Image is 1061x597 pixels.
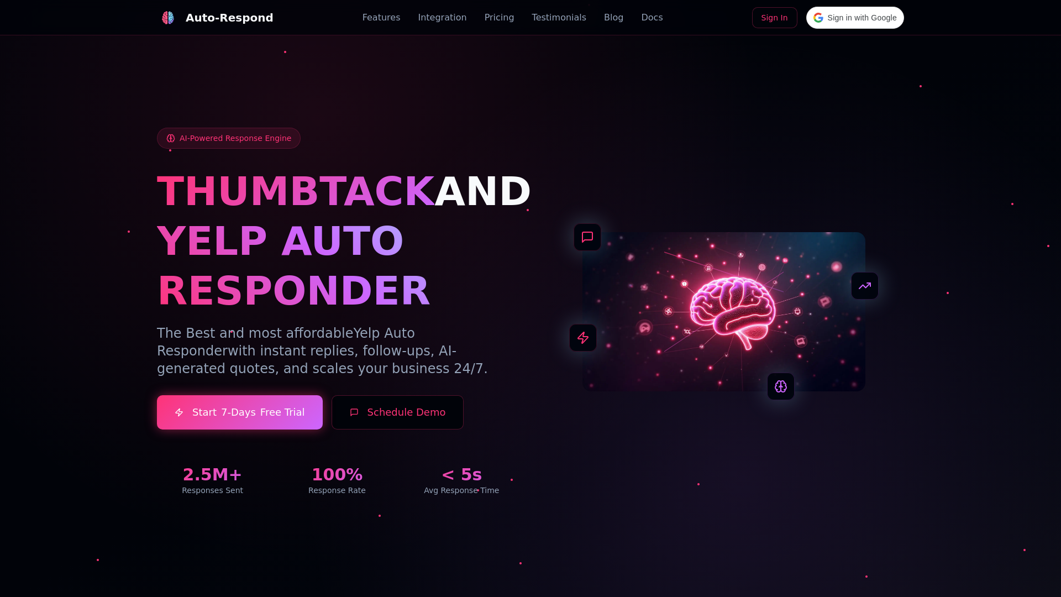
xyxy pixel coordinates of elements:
div: Response Rate [281,485,392,496]
p: The Best and most affordable with instant replies, follow-ups, AI-generated quotes, and scales yo... [157,324,517,378]
a: Pricing [485,11,514,24]
div: Auto-Respond [186,10,274,25]
a: Start7-DaysFree Trial [157,395,323,430]
div: 2.5M+ [157,465,268,485]
h1: YELP AUTO RESPONDER [157,216,517,316]
img: AI Neural Network Brain [582,232,865,391]
a: Docs [641,11,663,24]
button: Schedule Demo [332,395,464,430]
a: Sign In [752,7,797,28]
span: Yelp Auto Responder [157,326,415,359]
span: AND [434,168,532,214]
a: Testimonials [532,11,587,24]
div: < 5s [406,465,517,485]
a: Blog [604,11,623,24]
span: AI-Powered Response Engine [180,133,291,144]
span: Sign in with Google [828,12,897,24]
div: 100% [281,465,392,485]
div: Sign in with Google [806,7,904,29]
span: THUMBTACK [157,168,434,214]
img: logo.svg [161,11,175,24]
div: Responses Sent [157,485,268,496]
a: Auto-Respond [157,7,274,29]
a: Features [363,11,401,24]
span: 7-Days [221,405,256,420]
div: Avg Response Time [406,485,517,496]
a: Integration [418,11,466,24]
